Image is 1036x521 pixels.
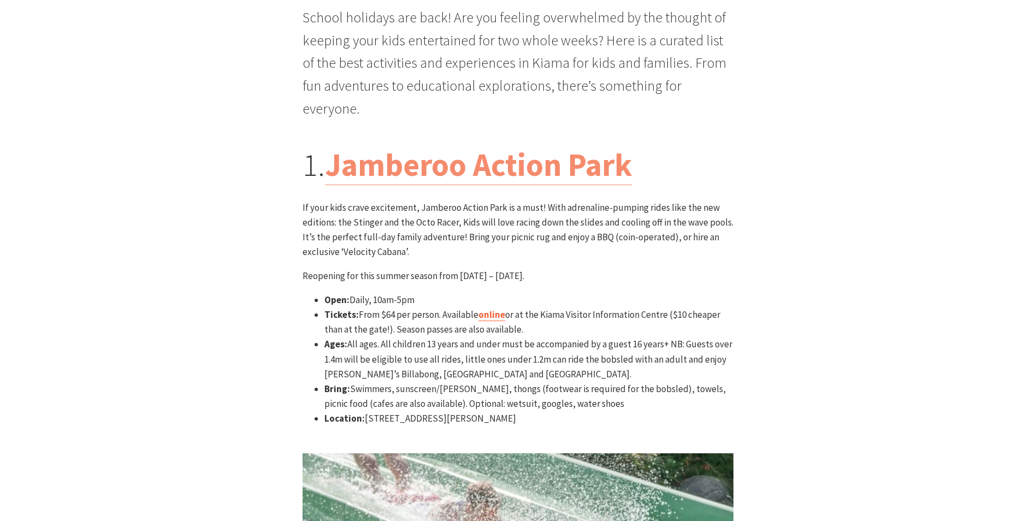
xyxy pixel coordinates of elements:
[303,269,733,283] p: Reopening for this summer season from [DATE] – [DATE].
[325,145,632,185] a: Jamberoo Action Park
[303,146,733,184] h2: 1.
[324,309,359,321] strong: Tickets:
[324,294,350,306] strong: Open:
[324,382,733,411] li: Swimmers, sunscreen/[PERSON_NAME], thongs (footwear is required for the bobsled), towels, picnic ...
[324,383,350,395] strong: Bring:
[324,307,733,337] li: From $64 per person. Available or at the Kiama Visitor Information Centre ($10 cheaper than at th...
[324,412,365,424] strong: Location:
[324,338,347,350] strong: Ages:
[303,6,733,120] p: School holidays are back! Are you feeling overwhelmed by the thought of keeping your kids enterta...
[303,200,733,260] p: If your kids crave excitement, Jamberoo Action Park is a must! With adrenaline-pumping rides like...
[324,411,733,426] li: [STREET_ADDRESS][PERSON_NAME]
[478,309,505,321] a: online
[324,337,733,382] li: All ages. All children 13 years and under must be accompanied by a guest 16 years+ NB: Guests ove...
[324,293,733,307] li: Daily, 10am-5pm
